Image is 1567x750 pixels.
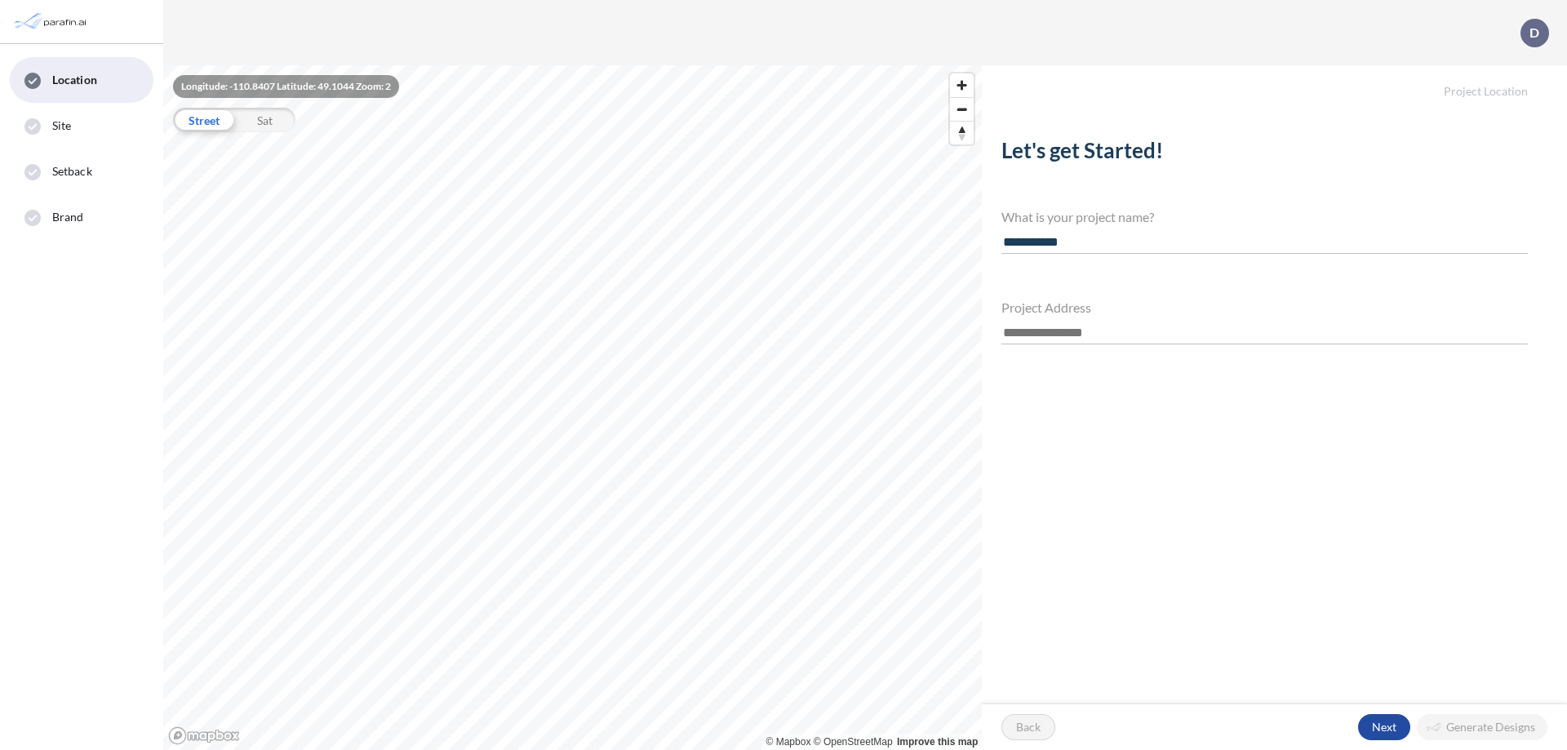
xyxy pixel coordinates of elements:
[897,736,978,748] a: Improve this map
[52,163,92,180] span: Setback
[766,736,811,748] a: Mapbox
[950,121,974,144] button: Reset bearing to north
[52,118,71,134] span: Site
[950,73,974,97] button: Zoom in
[814,736,893,748] a: OpenStreetMap
[173,75,399,98] div: Longitude: -110.8407 Latitude: 49.1044 Zoom: 2
[950,97,974,121] button: Zoom out
[950,122,974,144] span: Reset bearing to north
[52,72,97,88] span: Location
[1358,714,1410,740] button: Next
[1372,719,1396,735] p: Next
[12,7,91,37] img: Parafin
[163,65,982,750] canvas: Map
[982,65,1567,99] h5: Project Location
[1529,25,1539,40] p: D
[173,108,234,132] div: Street
[1001,138,1528,170] h2: Let's get Started!
[234,108,295,132] div: Sat
[1001,209,1528,224] h4: What is your project name?
[52,209,84,225] span: Brand
[168,726,240,745] a: Mapbox homepage
[1001,300,1528,315] h4: Project Address
[950,98,974,121] span: Zoom out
